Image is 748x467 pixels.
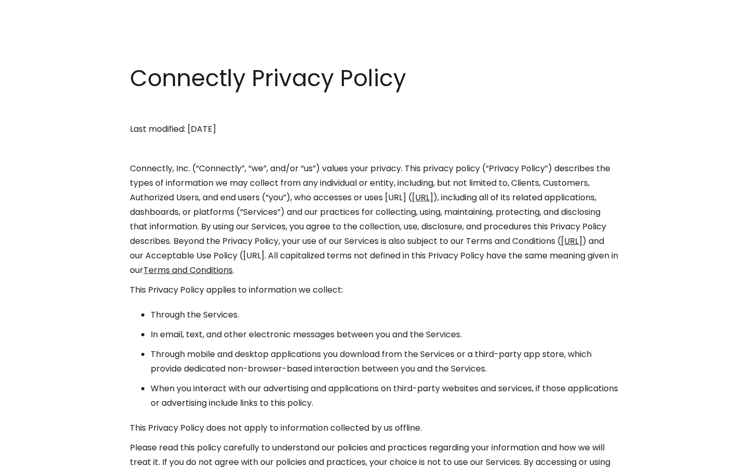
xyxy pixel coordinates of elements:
[151,381,618,410] li: When you interact with our advertising and applications on third-party websites and services, if ...
[561,235,582,247] a: [URL]
[143,264,233,276] a: Terms and Conditions
[130,142,618,156] p: ‍
[10,448,62,463] aside: Language selected: English
[130,62,618,94] h1: Connectly Privacy Policy
[151,308,618,322] li: Through the Services.
[412,191,433,203] a: [URL]
[151,347,618,376] li: Through mobile and desktop applications you download from the Services or a third-party app store...
[151,327,618,342] li: In email, text, and other electronic messages between you and the Services.
[130,161,618,278] p: Connectly, Inc. (“Connectly”, “we”, and/or “us”) values your privacy. This privacy policy (“Priva...
[130,102,618,117] p: ‍
[130,122,618,136] p: Last modified: [DATE]
[21,449,62,463] ul: Language list
[130,283,618,297] p: This Privacy Policy applies to information we collect:
[130,421,618,435] p: This Privacy Policy does not apply to information collected by us offline.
